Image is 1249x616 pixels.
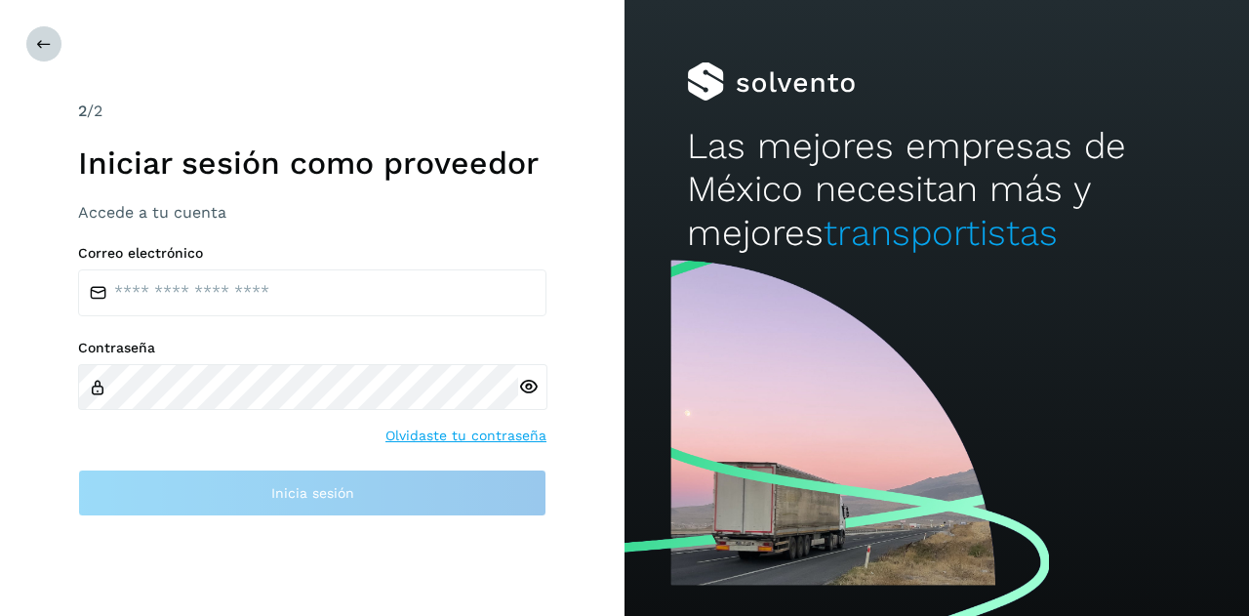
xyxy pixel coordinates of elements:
span: 2 [78,102,87,120]
label: Contraseña [78,340,546,356]
label: Correo electrónico [78,245,546,262]
a: Olvidaste tu contraseña [385,426,546,446]
h1: Iniciar sesión como proveedor [78,144,546,182]
h3: Accede a tu cuenta [78,203,546,222]
span: Inicia sesión [271,486,354,500]
div: /2 [78,100,546,123]
button: Inicia sesión [78,470,546,516]
h2: Las mejores empresas de México necesitan más y mejores [687,125,1187,255]
span: transportistas [824,212,1058,254]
